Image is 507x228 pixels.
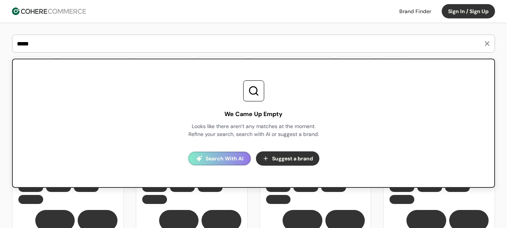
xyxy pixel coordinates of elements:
button: Suggest a brand [256,151,319,166]
div: We Came Up Empty [224,110,283,119]
img: Cohere Logo [12,8,86,15]
button: Clear [380,56,409,68]
button: Search With AI [188,152,251,165]
div: Looks like there aren’t any matches at the moment. Refine your search, search with AI or suggest ... [188,122,320,138]
button: Sign In / Sign Up [442,4,495,18]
